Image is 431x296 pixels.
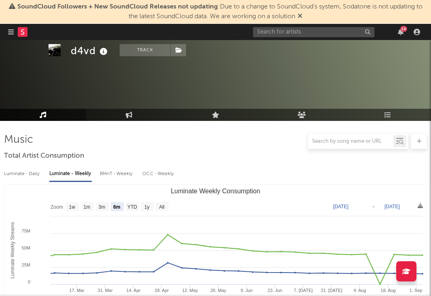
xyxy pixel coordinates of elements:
[142,167,175,181] div: OCC - Weekly
[113,204,120,210] text: 6m
[398,29,404,35] button: 14
[371,204,376,209] text: →
[380,288,395,293] text: 18. Aug
[100,167,134,181] div: BMAT - Weekly
[171,188,260,195] text: Luminate Weekly Consumption
[241,288,253,293] text: 9. Jun
[268,288,282,293] text: 23. Jun
[410,288,423,293] text: 1. Sep
[127,204,137,210] text: YTD
[298,13,302,20] span: Dismiss
[120,44,170,56] button: Track
[28,279,30,284] text: 0
[4,167,41,181] div: Luminate - Daily
[22,245,30,250] text: 50M
[17,4,218,10] span: SoundCloud Followers + New SoundCloud Releases not updating
[51,204,63,210] text: Zoom
[69,288,85,293] text: 17. Mar
[182,288,198,293] text: 12. May
[99,204,106,210] text: 3m
[385,204,400,209] text: [DATE]
[17,4,423,20] span: : Due to a change to SoundCloud's system, Sodatone is not updating to the latest SoundCloud data....
[400,26,407,32] div: 14
[333,204,349,209] text: [DATE]
[321,288,342,293] text: 21. [DATE]
[10,222,15,279] text: Luminate Weekly Streams
[144,204,150,210] text: 1y
[210,288,226,293] text: 26. May
[127,288,141,293] text: 14. Apr
[49,167,92,181] div: Luminate - Weekly
[253,27,374,37] input: Search for artists
[159,204,164,210] text: All
[308,138,393,145] input: Search by song name or URL
[69,204,76,210] text: 1w
[84,204,91,210] text: 1m
[71,44,110,57] div: d4vd
[97,288,113,293] text: 31. Mar
[4,151,84,161] span: Total Artist Consumption
[155,288,169,293] text: 28. Apr
[22,262,30,267] text: 25M
[22,228,30,233] text: 75M
[353,288,366,293] text: 4. Aug
[294,288,313,293] text: 7. [DATE]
